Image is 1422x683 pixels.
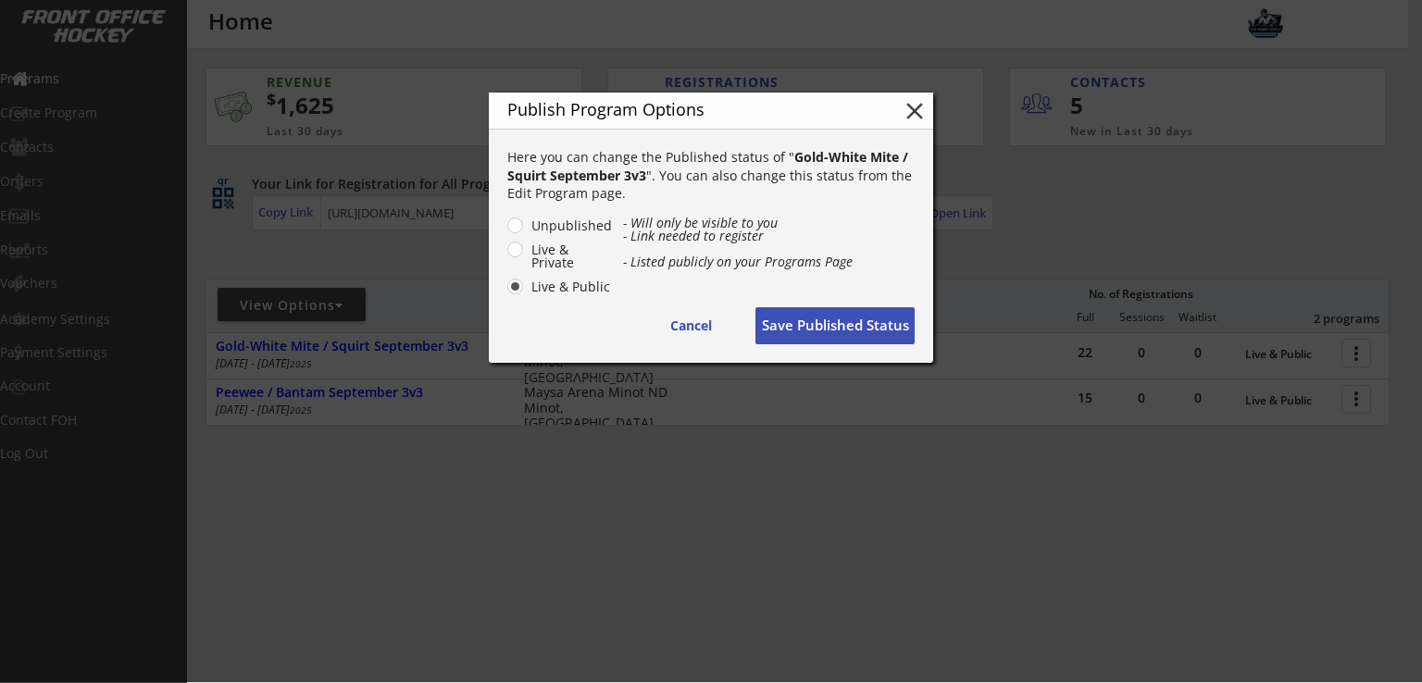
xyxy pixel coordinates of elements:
[507,148,915,203] div: Here you can change the Published status of " ". You can also change this status from the Edit Pr...
[901,97,929,125] button: close
[526,280,613,293] label: Live & Public
[507,148,912,184] strong: Gold-White Mite / Squirt September 3v3
[507,101,872,118] div: Publish Program Options
[526,219,613,232] label: Unpublished
[644,307,737,344] button: Cancel
[755,307,915,344] button: Save Published Status
[526,243,613,269] label: Live & Private
[623,217,915,268] div: - Will only be visible to you - Link needed to register - Listed publicly on your Programs Page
